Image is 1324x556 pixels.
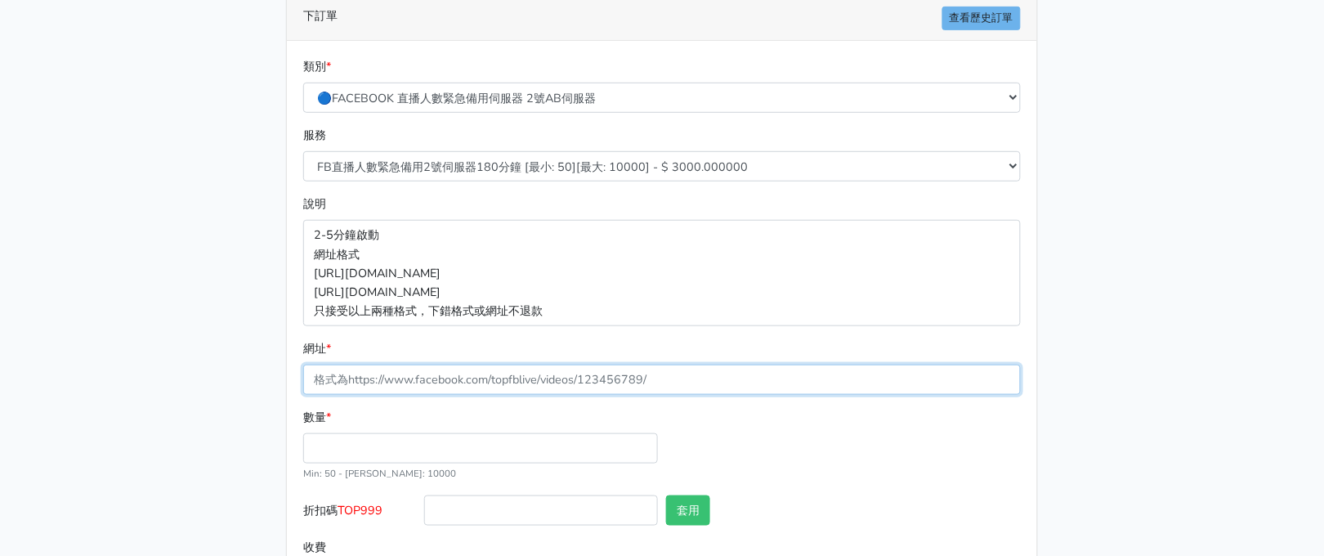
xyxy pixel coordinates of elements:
[666,495,710,526] button: 套用
[303,126,326,145] label: 服務
[303,339,331,358] label: 網址
[303,408,331,427] label: 數量
[299,495,420,532] label: 折扣碼
[303,57,331,76] label: 類別
[303,365,1021,395] input: 格式為https://www.facebook.com/topfblive/videos/123456789/
[338,502,382,518] span: TOP999
[303,467,456,480] small: Min: 50 - [PERSON_NAME]: 10000
[303,195,326,213] label: 說明
[303,220,1021,325] p: 2-5分鐘啟動 網址格式 [URL][DOMAIN_NAME] [URL][DOMAIN_NAME] 只接受以上兩種格式，下錯格式或網址不退款
[942,7,1021,30] a: 查看歷史訂單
